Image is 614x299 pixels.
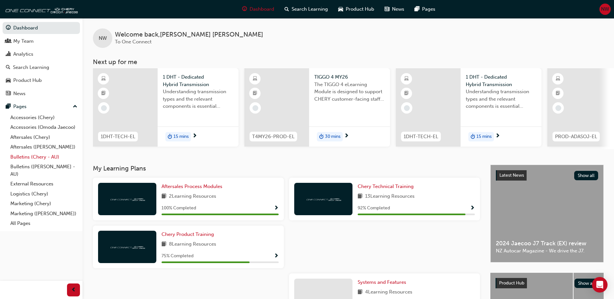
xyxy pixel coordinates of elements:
span: car-icon [338,5,343,13]
span: 8 Learning Resources [169,240,216,249]
a: Aftersales (Chery) [8,132,80,142]
a: My Team [3,35,80,47]
a: Marketing (Chery) [8,199,80,209]
span: learningResourceType_ELEARNING-icon [404,75,409,83]
button: NW [599,4,611,15]
button: Pages [3,101,80,113]
button: Show all [575,279,599,288]
a: External Resources [8,179,80,189]
span: Understanding transmission types and the relevant components is essential knowledge required for ... [163,88,233,110]
span: pages-icon [6,104,11,110]
span: 100 % Completed [162,205,196,212]
span: Aftersales Process Modules [162,183,222,189]
span: 1 DHT - Dedicated Hybrid Transmission [163,73,233,88]
span: Systems and Features [358,279,406,285]
span: Chery Technical Training [358,183,414,189]
span: 75 % Completed [162,252,194,260]
span: learningRecordVerb_NONE-icon [252,105,258,111]
span: Show Progress [470,205,475,211]
span: 92 % Completed [358,205,390,212]
span: booktick-icon [556,89,560,98]
span: learningResourceType_ELEARNING-icon [556,75,560,83]
span: To One Connect [115,39,151,45]
a: Aftersales ([PERSON_NAME]) [8,142,80,152]
div: News [13,90,26,97]
a: search-iconSearch Learning [279,3,333,16]
span: prev-icon [71,286,76,294]
span: book-icon [162,240,166,249]
button: Show Progress [470,204,475,212]
div: Pages [13,103,27,110]
span: 15 mins [476,133,492,140]
span: TIGGO 4 MY26 [314,73,385,81]
div: Search Learning [13,64,49,71]
span: search-icon [6,65,10,71]
span: Welcome back , [PERSON_NAME] [PERSON_NAME] [115,31,263,39]
span: Pages [422,6,435,13]
a: Accessories (Chery) [8,113,80,123]
span: book-icon [358,193,363,201]
a: Search Learning [3,61,80,73]
span: 13 Learning Resources [365,193,415,201]
span: 1 DHT - Dedicated Hybrid Transmission [466,73,536,88]
a: Dashboard [3,22,80,34]
span: duration-icon [471,133,475,141]
span: 1DHT-TECH-EL [101,133,135,140]
a: All Pages [8,218,80,228]
span: News [392,6,404,13]
span: book-icon [358,288,363,296]
span: Understanding transmission types and the relevant components is essential knowledge required for ... [466,88,536,110]
span: 1DHT-TECH-EL [404,133,438,140]
span: NW [601,6,609,13]
a: News [3,88,80,100]
span: book-icon [162,193,166,201]
span: duration-icon [319,133,324,141]
a: news-iconNews [379,3,409,16]
a: Accessories (Omoda Jaecoo) [8,122,80,132]
span: booktick-icon [101,89,106,98]
a: Analytics [3,48,80,60]
span: news-icon [385,5,389,13]
a: pages-iconPages [409,3,441,16]
span: 30 mins [325,133,340,140]
a: Bulletins ([PERSON_NAME] - AU) [8,162,80,179]
div: Product Hub [13,77,42,84]
a: guage-iconDashboard [237,3,279,16]
span: NW [99,35,107,42]
span: up-icon [73,103,77,111]
button: DashboardMy TeamAnalyticsSearch LearningProduct HubNews [3,21,80,101]
span: guage-icon [6,25,11,31]
span: booktick-icon [253,89,257,98]
span: next-icon [495,133,500,139]
img: oneconnect [306,196,341,202]
span: guage-icon [242,5,247,13]
a: Bulletins (Chery - AU) [8,152,80,162]
span: news-icon [6,91,11,97]
span: learningRecordVerb_NONE-icon [555,105,561,111]
span: learningRecordVerb_NONE-icon [101,105,107,111]
span: 15 mins [173,133,189,140]
span: search-icon [285,5,289,13]
button: Show all [574,171,598,180]
span: NZ Autocar Magazine - We drive the J7. [496,247,598,255]
a: Latest NewsShow all [496,170,598,181]
span: Show Progress [274,253,279,259]
span: next-icon [192,133,197,139]
a: Logistics (Chery) [8,189,80,199]
button: Show Progress [274,252,279,260]
span: Show Progress [274,205,279,211]
span: learningResourceType_ELEARNING-icon [101,75,106,83]
a: Chery Product Training [162,231,217,238]
a: T4MY26-PROD-ELTIGGO 4 MY26The TIGGO 4 eLearning Module is designed to support CHERY customer-faci... [244,68,390,147]
span: 4 Learning Resources [365,288,412,296]
span: next-icon [344,133,349,139]
a: 1DHT-TECH-EL1 DHT - Dedicated Hybrid TransmissionUnderstanding transmission types and the relevan... [93,68,239,147]
a: Chery Technical Training [358,183,416,190]
h3: My Learning Plans [93,165,480,172]
span: car-icon [6,78,11,83]
span: Latest News [499,172,524,178]
span: learningRecordVerb_NONE-icon [404,105,410,111]
span: 2 Learning Resources [169,193,216,201]
span: Chery Product Training [162,231,214,237]
span: PROD-ADASOJ-EL [555,133,597,140]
